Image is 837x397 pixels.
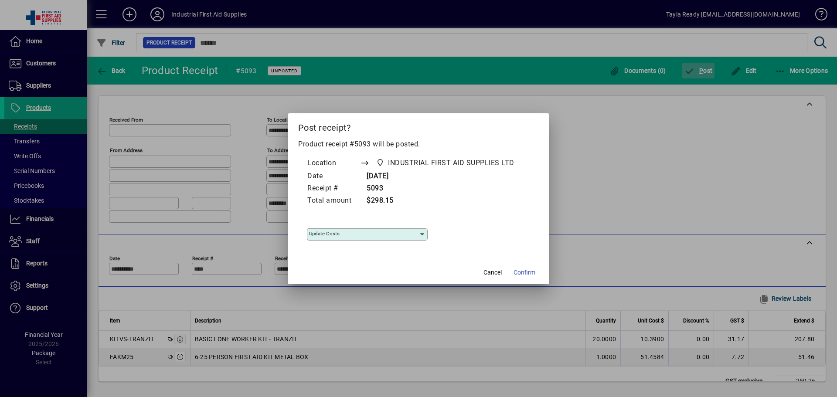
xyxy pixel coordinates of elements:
span: Confirm [514,268,535,277]
span: INDUSTRIAL FIRST AID SUPPLIES LTD [388,158,514,168]
p: Product receipt #5093 will be posted. [298,139,539,149]
button: Cancel [479,265,507,281]
td: Location [307,156,360,170]
mat-label: Update costs [309,231,340,237]
td: Date [307,170,360,183]
td: Receipt # [307,183,360,195]
td: Total amount [307,195,360,207]
span: INDUSTRIAL FIRST AID SUPPLIES LTD [374,157,518,169]
button: Confirm [510,265,539,281]
span: Cancel [483,268,502,277]
h2: Post receipt? [288,113,549,139]
td: [DATE] [360,170,531,183]
td: $298.15 [360,195,531,207]
td: 5093 [360,183,531,195]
